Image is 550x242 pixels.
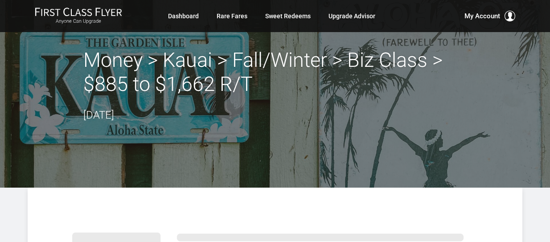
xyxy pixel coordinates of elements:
[464,11,515,21] button: My Account
[328,8,375,24] a: Upgrade Advisor
[168,8,199,24] a: Dashboard
[464,11,500,21] span: My Account
[265,8,311,24] a: Sweet Redeems
[35,7,122,16] img: First Class Flyer
[83,109,114,121] time: [DATE]
[83,48,467,96] h2: Money > Kauai > Fall/Winter > Biz Class > $885 to $1,662 R/T
[35,18,122,25] small: Anyone Can Upgrade
[35,7,122,25] a: First Class FlyerAnyone Can Upgrade
[217,8,247,24] a: Rare Fares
